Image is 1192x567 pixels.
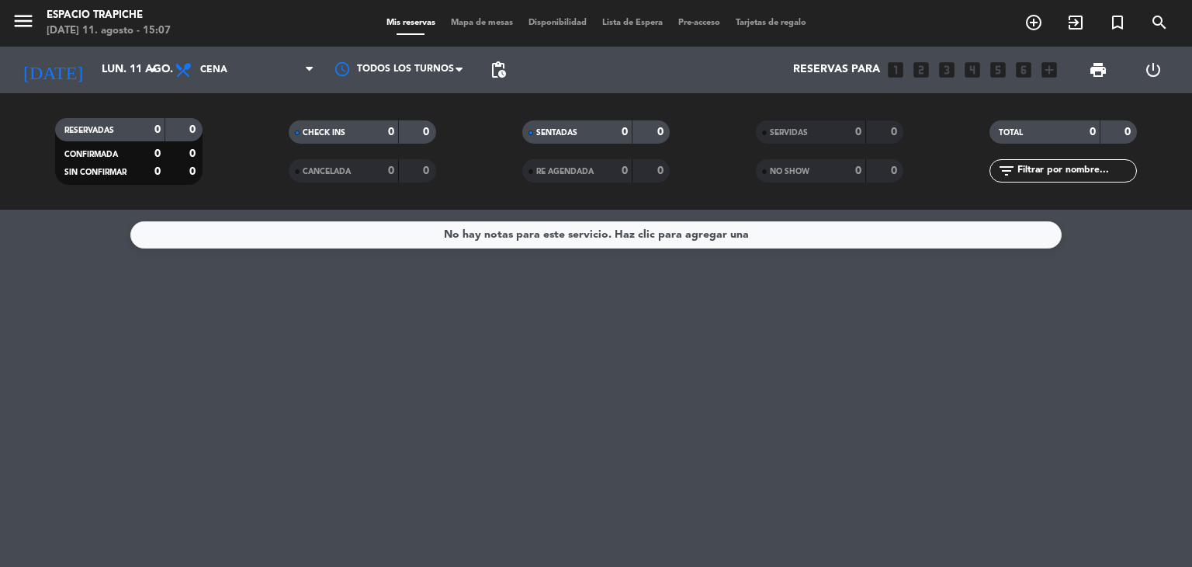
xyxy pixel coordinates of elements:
[999,129,1023,137] span: TOTAL
[12,9,35,38] button: menu
[937,60,957,80] i: looks_3
[1039,60,1059,80] i: add_box
[770,129,808,137] span: SERVIDAS
[1125,47,1180,93] div: LOG OUT
[200,64,227,75] span: Cena
[988,60,1008,80] i: looks_5
[47,8,171,23] div: Espacio Trapiche
[154,148,161,159] strong: 0
[189,148,199,159] strong: 0
[379,19,443,27] span: Mis reservas
[154,166,161,177] strong: 0
[64,169,126,176] span: SIN CONFIRMAR
[962,60,982,80] i: looks_4
[521,19,594,27] span: Disponibilidad
[855,165,861,176] strong: 0
[657,127,667,137] strong: 0
[622,127,628,137] strong: 0
[154,124,161,135] strong: 0
[770,168,809,176] span: NO SHOW
[1108,13,1127,32] i: turned_in_not
[64,127,114,134] span: RESERVADAS
[303,129,345,137] span: CHECK INS
[1024,13,1043,32] i: add_circle_outline
[855,127,861,137] strong: 0
[388,165,394,176] strong: 0
[1089,61,1107,79] span: print
[189,166,199,177] strong: 0
[444,226,749,244] div: No hay notas para este servicio. Haz clic para agregar una
[622,165,628,176] strong: 0
[657,165,667,176] strong: 0
[443,19,521,27] span: Mapa de mesas
[423,127,432,137] strong: 0
[1014,60,1034,80] i: looks_6
[1066,13,1085,32] i: exit_to_app
[388,127,394,137] strong: 0
[12,9,35,33] i: menu
[489,61,508,79] span: pending_actions
[423,165,432,176] strong: 0
[47,23,171,39] div: [DATE] 11. agosto - 15:07
[728,19,814,27] span: Tarjetas de regalo
[189,124,199,135] strong: 0
[885,60,906,80] i: looks_one
[1016,162,1136,179] input: Filtrar por nombre...
[1144,61,1163,79] i: power_settings_new
[1150,13,1169,32] i: search
[997,162,1016,180] i: filter_list
[536,168,594,176] span: RE AGENDADA
[536,129,577,137] span: SENTADAS
[303,168,351,176] span: CANCELADA
[144,61,163,79] i: arrow_drop_down
[793,64,880,76] span: Reservas para
[670,19,728,27] span: Pre-acceso
[911,60,931,80] i: looks_two
[1090,127,1096,137] strong: 0
[12,53,94,87] i: [DATE]
[1124,127,1134,137] strong: 0
[64,151,118,158] span: CONFIRMADA
[891,165,900,176] strong: 0
[891,127,900,137] strong: 0
[594,19,670,27] span: Lista de Espera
